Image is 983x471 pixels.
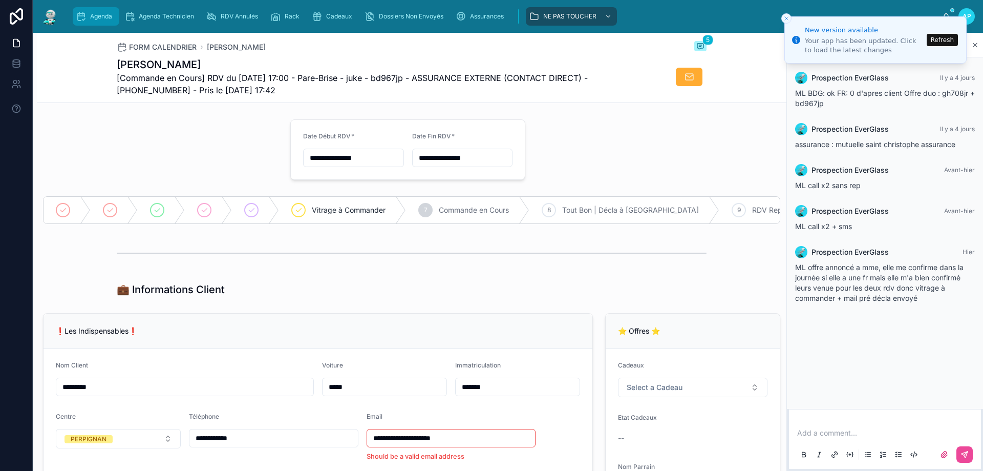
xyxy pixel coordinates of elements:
[752,205,858,215] span: RDV Reporté | RDV à Confirmer
[117,42,197,52] a: FORM CALENDRIER
[322,361,343,369] span: Voiture
[944,166,975,174] span: Avant-hier
[303,132,351,140] span: Date Début RDV
[805,25,924,35] div: New version available
[963,248,975,256] span: Hier
[367,452,536,462] li: Should be a valid email address
[618,433,624,443] span: --
[453,7,511,26] a: Assurances
[944,207,975,215] span: Avant-hier
[940,74,975,81] span: Il y a 4 jours
[56,361,88,369] span: Nom Client
[367,413,382,420] span: Email
[795,140,955,149] span: assurance : mutuelle saint christophe assurance
[285,12,300,21] span: Rack
[117,72,630,96] span: [Commande en Cours] RDV du [DATE] 17:00 - Pare-Brise - juke - bd967jp - ASSURANCE EXTERNE (CONTAC...
[189,413,219,420] span: Téléphone
[618,326,660,335] span: ⭐ Offres ⭐
[526,7,617,26] a: NE PAS TOUCHER
[627,382,682,393] span: Select a Cadeau
[455,361,501,369] span: Immatriculation
[73,7,119,26] a: Agenda
[439,205,509,215] span: Commande en Cours
[618,361,644,369] span: Cadeaux
[618,463,655,470] span: Nom Parrain
[781,13,792,24] button: Close toast
[795,222,852,231] span: ML call x2 + sms
[56,413,76,420] span: Centre
[221,12,258,21] span: RDV Annulés
[412,132,451,140] span: Date Fin RDV
[117,282,225,297] h1: 💼 Informations Client
[379,12,443,21] span: Dossiers Non Envoyés
[702,35,713,45] span: 5
[811,206,889,216] span: Prospection EverGlass
[795,89,975,108] span: ML BDG: ok FR: 0 d'apres client Offre duo : gh708jr + bd967jp
[694,41,707,53] button: 5
[117,57,630,72] h1: [PERSON_NAME]
[470,12,504,21] span: Assurances
[326,12,352,21] span: Cadeaux
[811,247,889,257] span: Prospection EverGlass
[940,125,975,133] span: Il y a 4 jours
[795,263,964,302] span: ML offre annoncé a mme, elle me confirme dans la journée si elle a une fr mais elle m'a bien conf...
[811,73,889,83] span: Prospection EverGlass
[543,12,596,21] span: NE PAS TOUCHER
[805,36,924,55] div: Your app has been updated. Click to load the latest changes
[139,12,194,21] span: Agenda Technicien
[424,206,428,214] span: 7
[811,165,889,175] span: Prospection EverGlass
[41,8,59,25] img: App logo
[963,12,971,21] span: AP
[129,42,197,52] span: FORM CALENDRIER
[361,7,451,26] a: Dossiers Non Envoyés
[207,42,266,52] a: [PERSON_NAME]
[309,7,359,26] a: Cadeaux
[618,378,767,397] button: Select Button
[56,326,137,335] span: ❗Les Indispensables❗
[547,206,551,214] span: 8
[312,205,386,215] span: Vitrage à Commander
[618,414,657,421] span: Etat Cadeaux
[811,124,889,134] span: Prospection EverGlass
[562,205,699,215] span: Tout Bon | Décla à [GEOGRAPHIC_DATA]
[737,206,741,214] span: 9
[927,34,958,46] button: Refresh
[121,7,201,26] a: Agenda Technicien
[795,181,861,190] span: ML call x2 sans rep
[203,7,265,26] a: RDV Annulés
[90,12,112,21] span: Agenda
[71,435,106,443] div: PERPIGNAN
[56,429,181,448] button: Select Button
[68,5,942,28] div: scrollable content
[267,7,307,26] a: Rack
